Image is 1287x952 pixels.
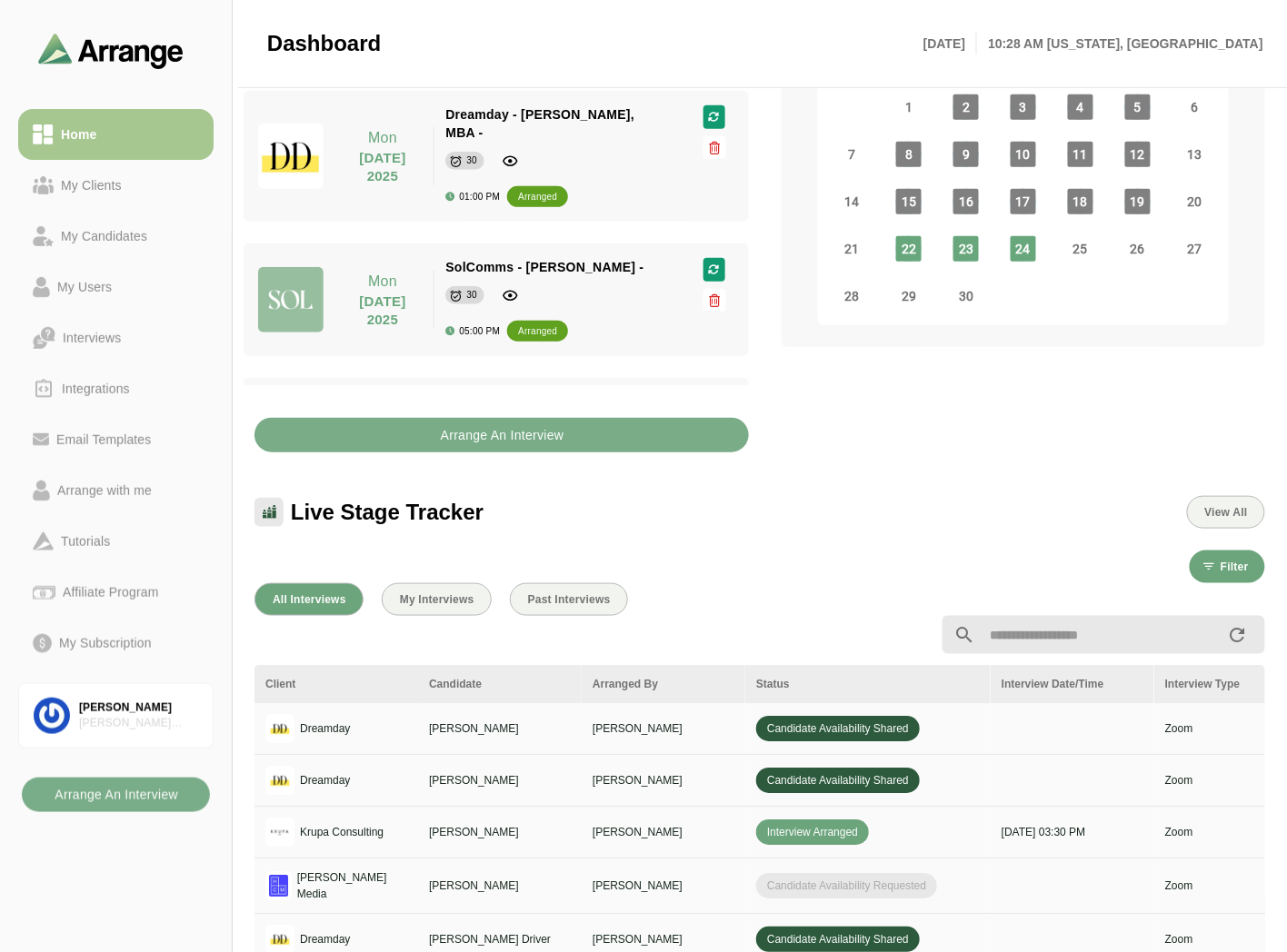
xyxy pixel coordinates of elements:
p: [PERSON_NAME] [429,720,571,737]
span: Candidate Availability Requested [756,873,937,898]
span: Sunday, September 28, 2025 [839,283,864,309]
img: arrangeai-name-small-logo.4d2b8aee.svg [38,33,184,68]
button: View All [1187,496,1265,529]
div: My Clients [54,174,129,196]
span: Live Stage Tracker [291,499,484,526]
img: dreamdayla_logo.jpg [258,124,324,189]
span: Interview Arranged [756,819,869,845]
span: Past Interviews [527,593,611,606]
div: Client [265,676,407,692]
b: Arrange An Interview [54,778,178,812]
span: Candidate Availability Shared [756,927,920,952]
p: [DATE] 2025 [343,149,424,185]
p: Dreamday [300,772,350,788]
div: Tutorials [54,531,117,552]
i: appended action [1227,624,1249,646]
p: [PERSON_NAME] [429,878,571,894]
span: Wednesday, September 17, 2025 [1011,189,1036,214]
button: Arrange An Interview [254,418,749,452]
button: Arrange An Interview [22,778,210,812]
div: [PERSON_NAME] [79,700,198,716]
p: [DATE] 03:30 PM [1002,824,1143,840]
span: Monday, September 15, 2025 [896,189,922,214]
img: logo [265,818,294,847]
div: Interview Date/Time [1002,676,1143,692]
img: logo [265,871,292,900]
button: Past Interviews [510,583,628,616]
img: solcomms_logo.jpg [258,267,324,332]
span: All Interviews [272,593,346,606]
span: Dashboard [267,30,381,57]
div: arranged [518,322,557,341]
a: Tutorials [18,516,214,567]
div: My Candidates [54,225,155,247]
a: Interviews [18,312,214,363]
span: My Interviews [399,593,474,606]
p: [PERSON_NAME] [593,931,734,947]
div: Home [54,124,104,145]
span: Saturday, September 6, 2025 [1182,94,1208,120]
p: [PERSON_NAME] Driver [429,931,571,947]
a: My Users [18,262,214,312]
a: Arrange with me [18,465,214,516]
p: [PERSON_NAME] Media [297,869,407,902]
b: Arrange An Interview [440,418,564,452]
span: Saturday, September 20, 2025 [1182,189,1208,214]
span: Candidate Availability Shared [756,716,920,741]
p: [PERSON_NAME] [593,878,734,894]
button: Filter [1190,550,1265,583]
div: 30 [466,286,477,304]
p: Krupa Consulting [300,824,384,840]
a: My Subscription [18,618,214,669]
span: Thursday, September 25, 2025 [1068,236,1093,262]
p: Dreamday [300,720,350,737]
a: Email Templates [18,414,214,465]
span: Thursday, September 4, 2025 [1068,94,1093,120]
button: All Interviews [254,583,364,616]
p: [DATE] 2025 [343,293,424,329]
span: Wednesday, September 10, 2025 [1011,142,1036,167]
p: [PERSON_NAME] [429,772,571,788]
span: Monday, September 29, 2025 [896,283,922,309]
span: Tuesday, September 16, 2025 [953,189,979,214]
span: Thursday, September 18, 2025 [1068,189,1093,214]
span: Tuesday, September 9, 2025 [953,142,979,167]
div: 05:00 PM [445,326,500,336]
p: [PERSON_NAME] [593,720,734,737]
img: logo [265,766,294,795]
span: Friday, September 26, 2025 [1125,236,1151,262]
div: Arranged By [593,676,734,692]
span: Thursday, September 11, 2025 [1068,142,1093,167]
span: Sunday, September 7, 2025 [839,142,864,167]
p: [PERSON_NAME] [593,824,734,840]
a: My Clients [18,160,214,211]
span: Friday, September 5, 2025 [1125,94,1151,120]
div: arranged [518,188,557,206]
p: Mon [343,127,424,149]
p: Mon [343,271,424,293]
span: Filter [1220,560,1249,573]
span: Sunday, September 21, 2025 [839,236,864,262]
span: Candidate Availability Shared [756,768,920,793]
span: Monday, September 22, 2025 [896,236,922,262]
div: 01:00 PM [445,192,500,202]
span: Saturday, September 13, 2025 [1182,142,1208,167]
span: Wednesday, September 24, 2025 [1011,236,1036,262]
a: My Candidates [18,211,214,262]
span: Wednesday, September 3, 2025 [1011,94,1036,120]
p: Dreamday [300,931,350,947]
a: Home [18,109,214,160]
span: Friday, September 12, 2025 [1125,142,1151,167]
div: Affiliate Program [55,581,165,603]
span: Sunday, September 14, 2025 [839,189,864,214]
span: Dreamday - [PERSON_NAME], MBA - [445,107,634,140]
span: View All [1204,506,1248,519]
div: [PERSON_NAME] Associates [79,716,198,731]
p: [DATE] [923,33,977,55]
div: My Subscription [52,632,159,654]
div: Candidate [429,676,571,692]
span: SolComms - [PERSON_NAME] - [445,260,643,274]
span: Tuesday, September 2, 2025 [953,94,979,120]
div: 30 [466,152,477,170]
a: Integrations [18,363,214,414]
